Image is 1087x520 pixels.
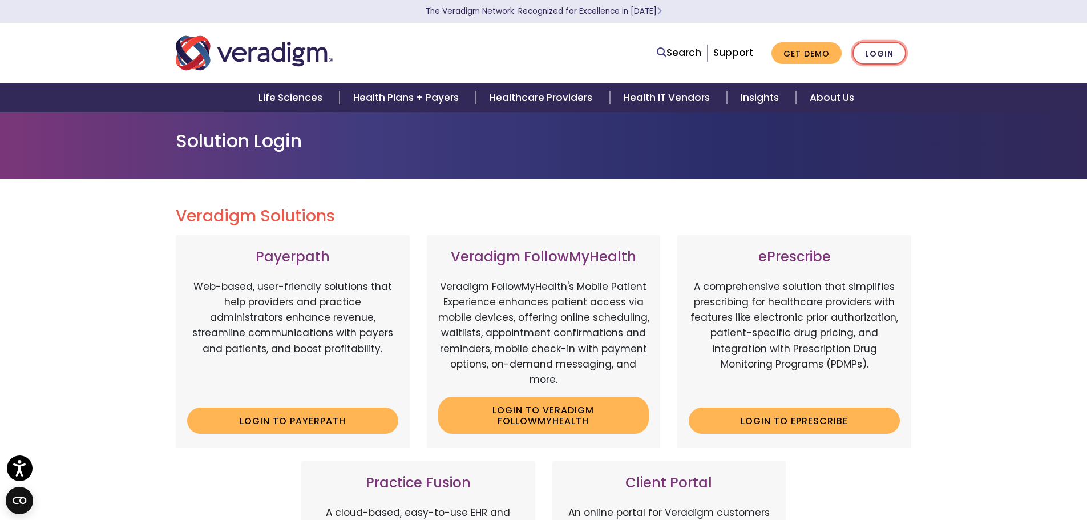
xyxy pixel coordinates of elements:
a: About Us [796,83,868,112]
a: The Veradigm Network: Recognized for Excellence in [DATE]Learn More [426,6,662,17]
h1: Solution Login [176,130,912,152]
button: Open CMP widget [6,487,33,514]
a: Insights [727,83,796,112]
p: Web-based, user-friendly solutions that help providers and practice administrators enhance revenu... [187,279,398,399]
a: Support [713,46,753,59]
a: Search [657,45,701,61]
img: Veradigm logo [176,34,333,72]
h3: Veradigm FollowMyHealth [438,249,649,265]
a: Life Sciences [245,83,340,112]
h3: Client Portal [564,475,775,491]
a: Health Plans + Payers [340,83,476,112]
span: Learn More [657,6,662,17]
p: Veradigm FollowMyHealth's Mobile Patient Experience enhances patient access via mobile devices, o... [438,279,649,388]
h3: Practice Fusion [313,475,524,491]
h2: Veradigm Solutions [176,207,912,226]
a: Health IT Vendors [610,83,727,112]
a: Login [852,42,906,65]
p: A comprehensive solution that simplifies prescribing for healthcare providers with features like ... [689,279,900,399]
a: Login to Veradigm FollowMyHealth [438,397,649,434]
h3: ePrescribe [689,249,900,265]
a: Login to Payerpath [187,408,398,434]
a: Get Demo [771,42,842,65]
a: Healthcare Providers [476,83,609,112]
h3: Payerpath [187,249,398,265]
a: Login to ePrescribe [689,408,900,434]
